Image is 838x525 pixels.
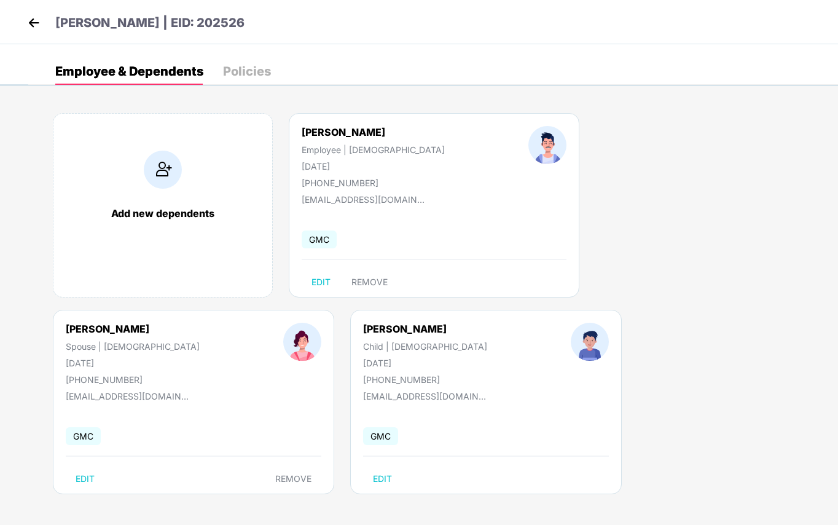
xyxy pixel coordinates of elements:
span: EDIT [76,474,95,484]
div: Spouse | [DEMOGRAPHIC_DATA] [66,341,200,352]
div: [PERSON_NAME] [66,323,200,335]
button: EDIT [363,469,402,489]
div: [EMAIL_ADDRESS][DOMAIN_NAME] [302,194,425,205]
div: [PHONE_NUMBER] [302,178,445,188]
div: [PERSON_NAME] [363,323,487,335]
button: REMOVE [342,272,397,292]
div: [PHONE_NUMBER] [363,374,487,385]
div: [DATE] [363,358,487,368]
div: [PERSON_NAME] [302,126,445,138]
div: Child | [DEMOGRAPHIC_DATA] [363,341,487,352]
img: back [25,14,43,32]
span: EDIT [373,474,392,484]
img: profileImage [528,126,566,164]
span: GMC [66,427,101,445]
div: [EMAIL_ADDRESS][DOMAIN_NAME] [66,391,189,401]
span: GMC [302,231,337,248]
div: Policies [223,65,271,77]
img: addIcon [144,151,182,189]
span: REMOVE [275,474,311,484]
button: EDIT [66,469,104,489]
p: [PERSON_NAME] | EID: 202526 [55,14,245,33]
button: EDIT [302,272,340,292]
div: [PHONE_NUMBER] [66,374,200,385]
div: [DATE] [302,161,445,172]
div: Employee & Dependents [55,65,203,77]
button: REMOVE [265,469,321,489]
img: profileImage [283,323,321,361]
div: Add new dependents [66,207,260,219]
div: [EMAIL_ADDRESS][DOMAIN_NAME] [363,391,486,401]
span: EDIT [311,277,331,287]
div: [DATE] [66,358,200,368]
span: GMC [363,427,398,445]
span: REMOVE [351,277,388,287]
div: Employee | [DEMOGRAPHIC_DATA] [302,144,445,155]
img: profileImage [571,323,609,361]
